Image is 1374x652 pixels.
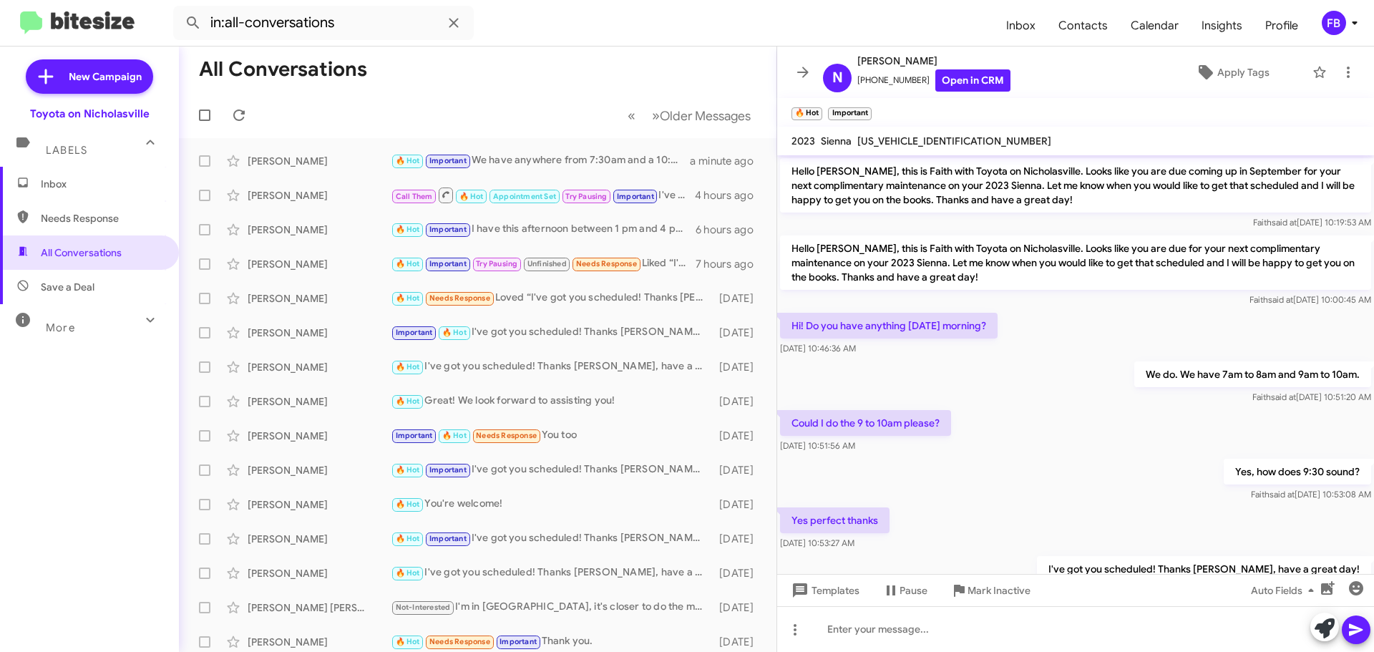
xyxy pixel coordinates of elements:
[396,396,420,406] span: 🔥 Hot
[396,568,420,578] span: 🔥 Hot
[968,578,1030,603] span: Mark Inactive
[696,257,765,271] div: 7 hours ago
[396,500,420,509] span: 🔥 Hot
[476,259,517,268] span: Try Pausing
[995,5,1047,47] a: Inbox
[429,534,467,543] span: Important
[248,257,391,271] div: [PERSON_NAME]
[396,465,420,475] span: 🔥 Hot
[939,578,1042,603] button: Mark Inactive
[429,156,467,165] span: Important
[396,225,420,234] span: 🔥 Hot
[429,259,467,268] span: Important
[391,427,712,444] div: You too
[248,463,391,477] div: [PERSON_NAME]
[832,67,843,89] span: N
[396,637,420,646] span: 🔥 Hot
[1159,59,1305,85] button: Apply Tags
[1310,11,1358,35] button: FB
[1251,489,1371,500] span: Faith [DATE] 10:53:08 AM
[41,211,162,225] span: Needs Response
[391,290,712,306] div: Loved “I've got you scheduled! Thanks [PERSON_NAME], have a great day!”
[696,223,765,237] div: 6 hours ago
[248,635,391,649] div: [PERSON_NAME]
[695,188,765,203] div: 4 hours ago
[396,156,420,165] span: 🔥 Hot
[1134,361,1371,387] p: We do. We have 7am to 8am and 9am to 10am.
[712,463,765,477] div: [DATE]
[396,603,451,612] span: Not-Interested
[652,107,660,125] span: »
[46,321,75,334] span: More
[1224,459,1371,485] p: Yes, how does 9:30 sound?
[780,158,1371,213] p: Hello [PERSON_NAME], this is Faith with Toyota on Nicholasville. Looks like you are due coming up...
[643,101,759,130] button: Next
[429,465,467,475] span: Important
[712,635,765,649] div: [DATE]
[41,245,122,260] span: All Conversations
[396,293,420,303] span: 🔥 Hot
[780,440,855,451] span: [DATE] 10:51:56 AM
[1254,5,1310,47] a: Profile
[780,235,1371,290] p: Hello [PERSON_NAME], this is Faith with Toyota on Nicholasville. Looks like you are due for your ...
[780,507,890,533] p: Yes perfect thanks
[199,58,367,81] h1: All Conversations
[712,360,765,374] div: [DATE]
[429,225,467,234] span: Important
[248,497,391,512] div: [PERSON_NAME]
[527,259,567,268] span: Unfinished
[900,578,927,603] span: Pause
[391,221,696,238] div: I have this afternoon between 1 pm and 4 pm [DATE] or can do anytime [DATE].
[248,532,391,546] div: [PERSON_NAME]
[1190,5,1254,47] a: Insights
[712,394,765,409] div: [DATE]
[1253,217,1371,228] span: Faith [DATE] 10:19:53 AM
[857,69,1010,92] span: [PHONE_NUMBER]
[46,144,87,157] span: Labels
[712,497,765,512] div: [DATE]
[1249,294,1371,305] span: Faith [DATE] 10:00:45 AM
[442,328,467,337] span: 🔥 Hot
[391,565,712,581] div: I've got you scheduled! Thanks [PERSON_NAME], have a great day!
[780,343,856,354] span: [DATE] 10:46:36 AM
[391,462,712,478] div: I've got you scheduled! Thanks [PERSON_NAME], have a great day!
[30,107,150,121] div: Toyota on Nicholasville
[1037,556,1371,582] p: I've got you scheduled! Thanks [PERSON_NAME], have a great day!
[565,192,607,201] span: Try Pausing
[1322,11,1346,35] div: FB
[391,256,696,272] div: Liked “I've got you scheduled! Thanks [PERSON_NAME], have a great day!”
[935,69,1010,92] a: Open in CRM
[712,326,765,340] div: [DATE]
[576,259,637,268] span: Needs Response
[1268,294,1293,305] span: said at
[391,393,712,409] div: Great! We look forward to assisting you!
[690,154,765,168] div: a minute ago
[173,6,474,40] input: Search
[712,532,765,546] div: [DATE]
[1252,391,1371,402] span: Faith [DATE] 10:51:20 AM
[871,578,939,603] button: Pause
[1271,391,1296,402] span: said at
[248,360,391,374] div: [PERSON_NAME]
[396,362,420,371] span: 🔥 Hot
[828,107,871,120] small: Important
[712,291,765,306] div: [DATE]
[391,324,712,341] div: I've got you scheduled! Thanks [PERSON_NAME], have a great day!
[493,192,556,201] span: Appointment Set
[429,637,490,646] span: Needs Response
[821,135,852,147] span: Sienna
[780,537,854,548] span: [DATE] 10:53:27 AM
[628,107,635,125] span: «
[1217,59,1270,85] span: Apply Tags
[712,566,765,580] div: [DATE]
[1270,489,1295,500] span: said at
[780,313,998,339] p: Hi! Do you have anything [DATE] morning?
[712,600,765,615] div: [DATE]
[391,152,690,169] div: We have anywhere from 7:30am and a 10:30am.
[1047,5,1119,47] a: Contacts
[248,223,391,237] div: [PERSON_NAME]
